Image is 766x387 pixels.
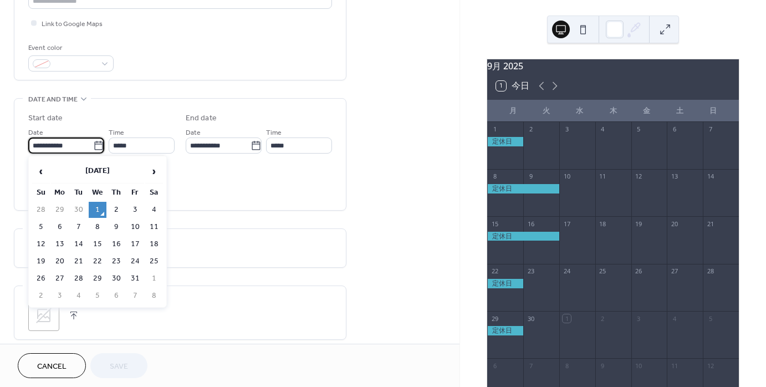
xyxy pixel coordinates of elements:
td: 14 [70,236,88,252]
div: 16 [527,220,535,228]
span: Time [266,127,282,139]
td: 6 [108,288,125,304]
td: 24 [126,253,144,269]
div: 14 [706,172,714,181]
div: 23 [527,267,535,276]
div: 11 [670,361,678,370]
td: 23 [108,253,125,269]
td: 10 [126,219,144,235]
div: 10 [635,361,643,370]
div: 5 [706,314,714,323]
td: 28 [32,202,50,218]
div: 27 [670,267,678,276]
td: 25 [145,253,163,269]
div: 9月 2025 [487,59,739,73]
td: 26 [32,271,50,287]
div: 定休日 [487,232,559,241]
td: 15 [89,236,106,252]
div: 12 [706,361,714,370]
span: › [146,160,162,182]
div: 13 [670,172,678,181]
div: 1 [491,125,499,134]
div: 日 [697,100,730,122]
div: 3 [635,314,643,323]
td: 8 [89,219,106,235]
div: 20 [670,220,678,228]
div: 4 [670,314,678,323]
div: 月 [496,100,529,122]
div: 12 [635,172,643,181]
div: 4 [599,125,607,134]
div: 土 [663,100,696,122]
td: 3 [126,202,144,218]
th: Fr [126,185,144,201]
div: 定休日 [487,326,523,335]
td: 22 [89,253,106,269]
div: Event color [28,42,111,54]
td: 30 [70,202,88,218]
div: 定休日 [487,279,523,288]
div: 17 [563,220,571,228]
td: 28 [70,271,88,287]
div: 5 [635,125,643,134]
span: Cancel [37,361,67,373]
td: 27 [51,271,69,287]
th: Th [108,185,125,201]
td: 29 [51,202,69,218]
div: 火 [529,100,563,122]
td: 17 [126,236,144,252]
div: 水 [563,100,596,122]
td: 7 [70,219,88,235]
td: 20 [51,253,69,269]
div: 定休日 [487,137,523,146]
span: Date [186,127,201,139]
div: 15 [491,220,499,228]
td: 8 [145,288,163,304]
th: Mo [51,185,69,201]
div: End date [186,113,217,124]
td: 2 [108,202,125,218]
span: ‹ [33,160,49,182]
td: 12 [32,236,50,252]
div: 7 [706,125,714,134]
td: 30 [108,271,125,287]
div: 2 [599,314,607,323]
th: [DATE] [51,160,144,184]
span: Date [28,127,43,139]
button: Cancel [18,353,86,378]
div: 6 [670,125,678,134]
th: Su [32,185,50,201]
td: 19 [32,253,50,269]
span: Link to Google Maps [42,18,103,30]
div: Start date [28,113,63,124]
td: 2 [32,288,50,304]
div: 9 [599,361,607,370]
div: 木 [596,100,630,122]
td: 21 [70,253,88,269]
div: 金 [630,100,663,122]
div: 18 [599,220,607,228]
div: 定休日 [487,184,559,193]
div: ; [28,300,59,331]
div: 28 [706,267,714,276]
td: 1 [145,271,163,287]
th: Tu [70,185,88,201]
td: 1 [89,202,106,218]
td: 18 [145,236,163,252]
th: Sa [145,185,163,201]
div: 10 [563,172,571,181]
td: 29 [89,271,106,287]
div: 19 [635,220,643,228]
td: 11 [145,219,163,235]
td: 31 [126,271,144,287]
div: 7 [527,361,535,370]
td: 5 [89,288,106,304]
div: 2 [527,125,535,134]
div: 1 [563,314,571,323]
div: 6 [491,361,499,370]
td: 4 [145,202,163,218]
td: 16 [108,236,125,252]
td: 13 [51,236,69,252]
div: 11 [599,172,607,181]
